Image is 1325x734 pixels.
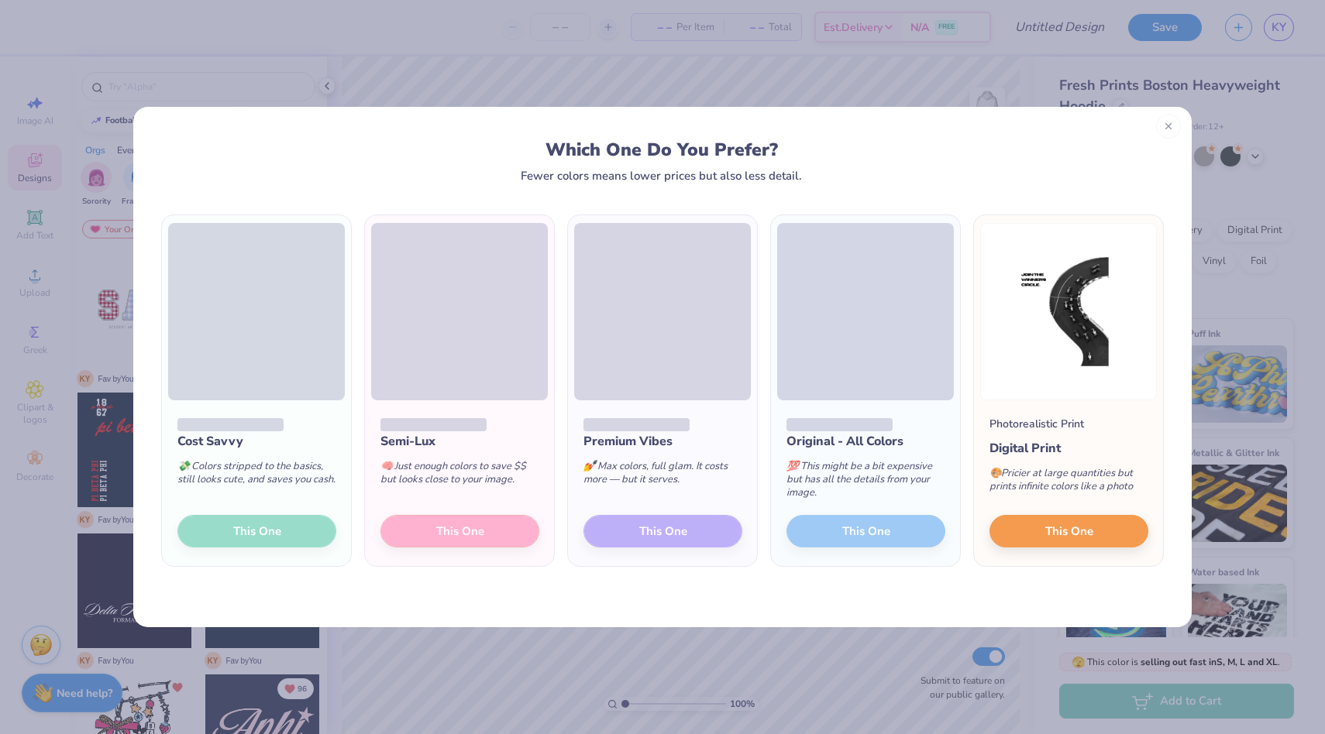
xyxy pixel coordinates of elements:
[176,139,1148,160] div: Which One Do You Prefer?
[980,223,1157,400] img: Photorealistic preview
[786,432,945,451] div: Original - All Colors
[989,416,1084,432] div: Photorealistic Print
[380,459,393,473] span: 🧠
[521,170,802,182] div: Fewer colors means lower prices but also less detail.
[989,458,1148,509] div: Pricier at large quantities but prints infinite colors like a photo
[1045,523,1093,540] span: This One
[583,432,742,451] div: Premium Vibes
[177,432,336,451] div: Cost Savvy
[177,451,336,502] div: Colors stripped to the basics, still looks cute, and saves you cash.
[583,459,596,473] span: 💅
[786,451,945,515] div: This might be a bit expensive but has all the details from your image.
[989,439,1148,458] div: Digital Print
[583,451,742,502] div: Max colors, full glam. It costs more — but it serves.
[989,515,1148,547] button: This One
[177,459,190,473] span: 💸
[989,466,1002,480] span: 🎨
[786,459,799,473] span: 💯
[380,451,539,502] div: Just enough colors to save $$ but looks close to your image.
[380,432,539,451] div: Semi-Lux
